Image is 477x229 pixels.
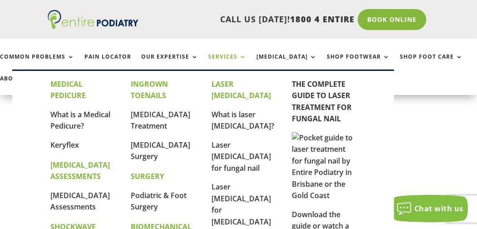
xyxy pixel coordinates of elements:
[138,14,354,25] p: CALL US [DATE]!
[358,9,426,30] a: Book Online
[50,190,110,212] a: [MEDICAL_DATA] Assessments
[392,195,468,222] button: Chat with us
[208,54,246,73] a: Services
[48,10,138,29] img: logo (1)
[211,140,271,173] a: Laser [MEDICAL_DATA] for fungal nail
[256,54,317,73] a: [MEDICAL_DATA]
[327,54,390,73] a: Shop Footwear
[211,110,274,131] a: What is laser [MEDICAL_DATA]?
[50,140,79,150] a: Keryflex
[131,171,164,181] strong: SURGERY
[400,54,463,73] a: Shop Foot Care
[131,110,190,131] a: [MEDICAL_DATA] Treatment
[48,22,138,31] a: Entire Podiatry
[84,54,131,73] a: Pain Locator
[50,79,86,101] strong: MEDICAL PEDICURE
[131,79,168,101] strong: INGROWN TOENAILS
[292,132,355,202] img: Pocket guide to laser treatment for fungal nail by Entire Podiatry in Brisbane or the Gold Coast
[290,14,354,25] span: 1800 4 ENTIRE
[131,190,187,212] a: Podiatric & Foot Surgery
[50,160,110,182] strong: [MEDICAL_DATA] ASSESSMENTS
[414,204,463,214] span: Chat with us
[292,79,352,124] a: THE COMPLETE GUIDE TO LASER TREATMENT FOR FUNGAL NAIL
[141,54,198,73] a: Our Expertise
[211,79,271,101] strong: LASER [MEDICAL_DATA]
[50,110,110,131] a: What is a Medical Pedicure?
[211,182,271,227] a: Laser [MEDICAL_DATA] for [MEDICAL_DATA]
[131,140,190,162] a: [MEDICAL_DATA] Surgery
